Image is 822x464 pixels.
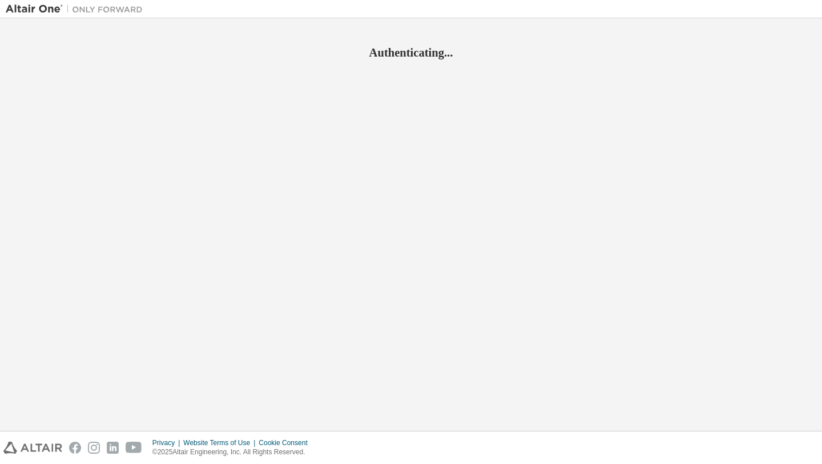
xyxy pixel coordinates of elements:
div: Privacy [152,438,183,447]
h2: Authenticating... [6,45,816,60]
img: Altair One [6,3,148,15]
img: altair_logo.svg [3,442,62,454]
div: Website Terms of Use [183,438,259,447]
img: youtube.svg [126,442,142,454]
img: linkedin.svg [107,442,119,454]
img: facebook.svg [69,442,81,454]
img: instagram.svg [88,442,100,454]
div: Cookie Consent [259,438,314,447]
p: © 2025 Altair Engineering, Inc. All Rights Reserved. [152,447,315,457]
